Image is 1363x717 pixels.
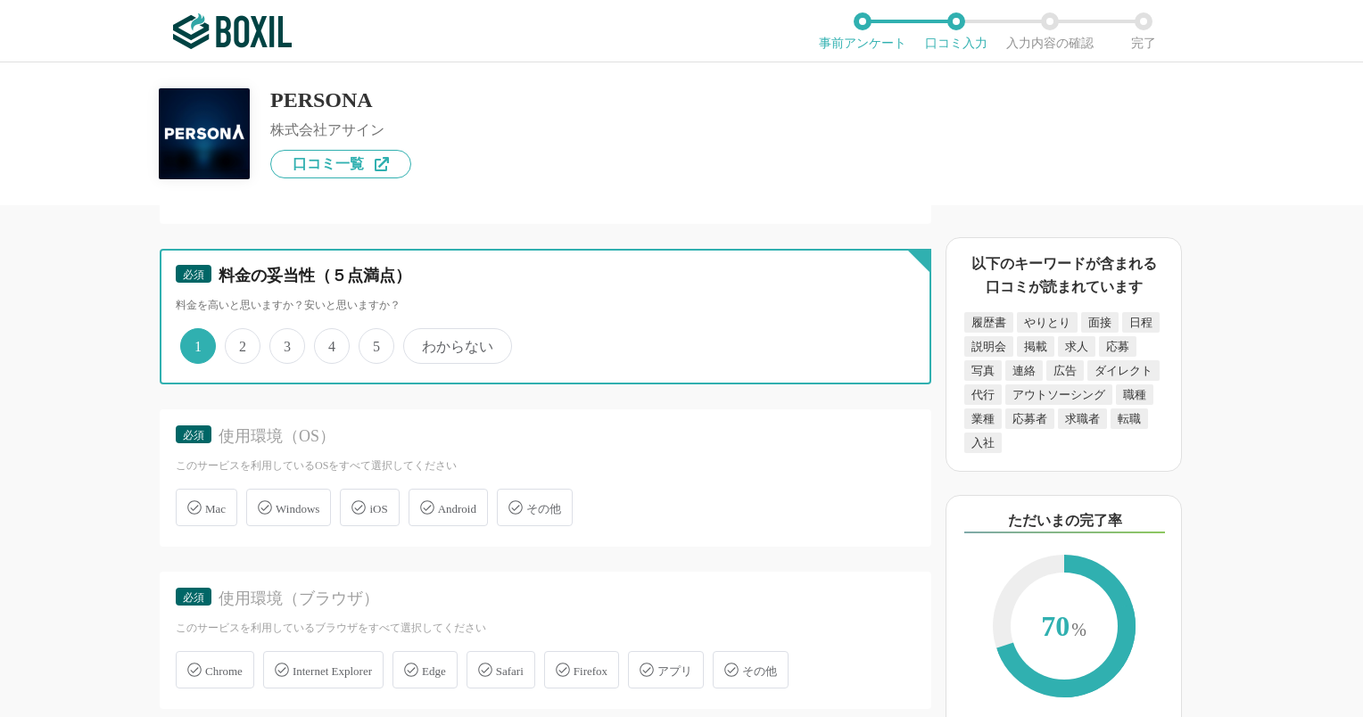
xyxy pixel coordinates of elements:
span: % [1071,620,1086,639]
a: 口コミ一覧 [270,150,411,178]
span: 5 [359,328,394,364]
span: Windows [276,502,319,515]
span: Edge [422,664,446,678]
div: 使用環境（OS） [219,425,884,448]
div: ただいまの完了率 [964,510,1165,533]
div: 料金を高いと思いますか？安いと思いますか？ [176,298,915,313]
span: その他 [742,664,777,678]
span: 70 [1011,573,1118,683]
div: 求人 [1058,336,1095,357]
div: このサービスを利用しているOSをすべて選択してください [176,458,915,474]
span: 口コミ一覧 [293,157,364,171]
div: このサービスを利用しているブラウザをすべて選択してください [176,621,915,636]
span: 4 [314,328,350,364]
span: iOS [369,502,387,515]
div: 入社 [964,433,1002,453]
div: アウトソーシング [1005,384,1112,405]
div: 求職者 [1058,408,1107,429]
div: ダイレクト [1087,360,1160,381]
div: 以下のキーワードが含まれる口コミが読まれています [964,252,1163,298]
div: 株式会社アサイン [270,123,411,137]
img: ボクシルSaaS_ロゴ [173,13,292,49]
div: 料金の妥当性（５点満点） [219,265,884,287]
div: 掲載 [1017,336,1054,357]
div: 応募 [1099,336,1136,357]
div: 転職 [1111,408,1148,429]
div: 連絡 [1005,360,1043,381]
span: Mac [205,502,226,515]
span: Firefox [574,664,607,678]
div: 使用環境（ブラウザ） [219,588,884,610]
span: 必須 [183,429,204,441]
div: 職種 [1116,384,1153,405]
span: Internet Explorer [293,664,372,678]
div: 日程 [1122,312,1160,333]
div: 応募者 [1005,408,1054,429]
div: PERSONA [270,89,411,111]
div: 履歴書 [964,312,1013,333]
span: わからない [403,328,512,364]
span: アプリ [657,664,692,678]
li: 完了 [1096,12,1190,50]
div: 説明会 [964,336,1013,357]
span: 必須 [183,268,204,281]
div: 業種 [964,408,1002,429]
span: 2 [225,328,260,364]
span: Android [438,502,476,515]
li: 入力内容の確認 [1003,12,1096,50]
li: 事前アンケート [815,12,909,50]
li: 口コミ入力 [909,12,1003,50]
span: Chrome [205,664,243,678]
span: その他 [526,502,561,515]
div: 代行 [964,384,1002,405]
span: 1 [180,328,216,364]
span: Safari [496,664,524,678]
span: 必須 [183,591,204,604]
div: やりとり [1017,312,1078,333]
div: 広告 [1046,360,1084,381]
span: 3 [269,328,305,364]
div: 写真 [964,360,1002,381]
div: 面接 [1081,312,1119,333]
